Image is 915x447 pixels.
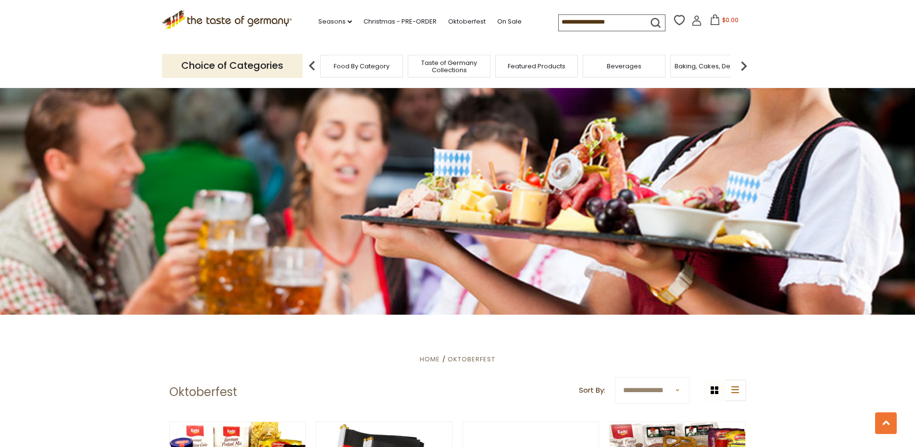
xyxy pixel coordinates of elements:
a: Taste of Germany Collections [411,59,488,74]
a: Seasons [318,16,352,27]
p: Choice of Categories [162,54,302,77]
span: $0.00 [722,16,739,24]
a: Oktoberfest [448,355,495,364]
button: $0.00 [704,14,745,29]
label: Sort By: [579,384,605,396]
h1: Oktoberfest [169,385,237,399]
a: On Sale [497,16,522,27]
a: Food By Category [334,63,389,70]
a: Home [420,355,440,364]
a: Christmas - PRE-ORDER [363,16,437,27]
img: previous arrow [302,56,322,76]
a: Baking, Cakes, Desserts [675,63,749,70]
a: Beverages [607,63,641,70]
a: Oktoberfest [448,16,486,27]
a: Featured Products [508,63,565,70]
img: next arrow [734,56,753,76]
